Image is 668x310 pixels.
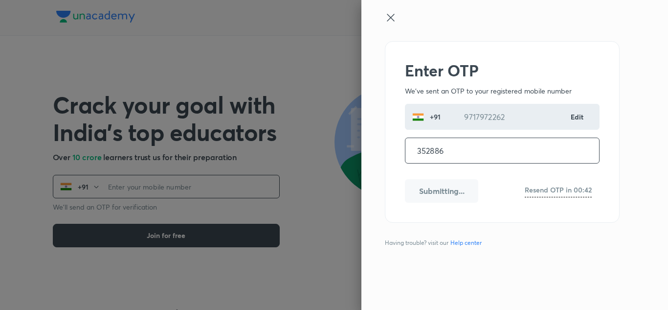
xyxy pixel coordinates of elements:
[385,238,486,247] span: Having trouble? visit our
[525,185,592,195] h6: Resend OTP in 00:42
[405,138,599,163] input: One time password
[405,179,478,203] button: Submitting...
[405,86,600,96] p: We've sent an OTP to your registered mobile number
[412,111,424,123] img: India
[405,61,600,80] h2: Enter OTP
[448,238,484,247] a: Help center
[424,112,445,122] p: +91
[571,112,584,122] a: Edit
